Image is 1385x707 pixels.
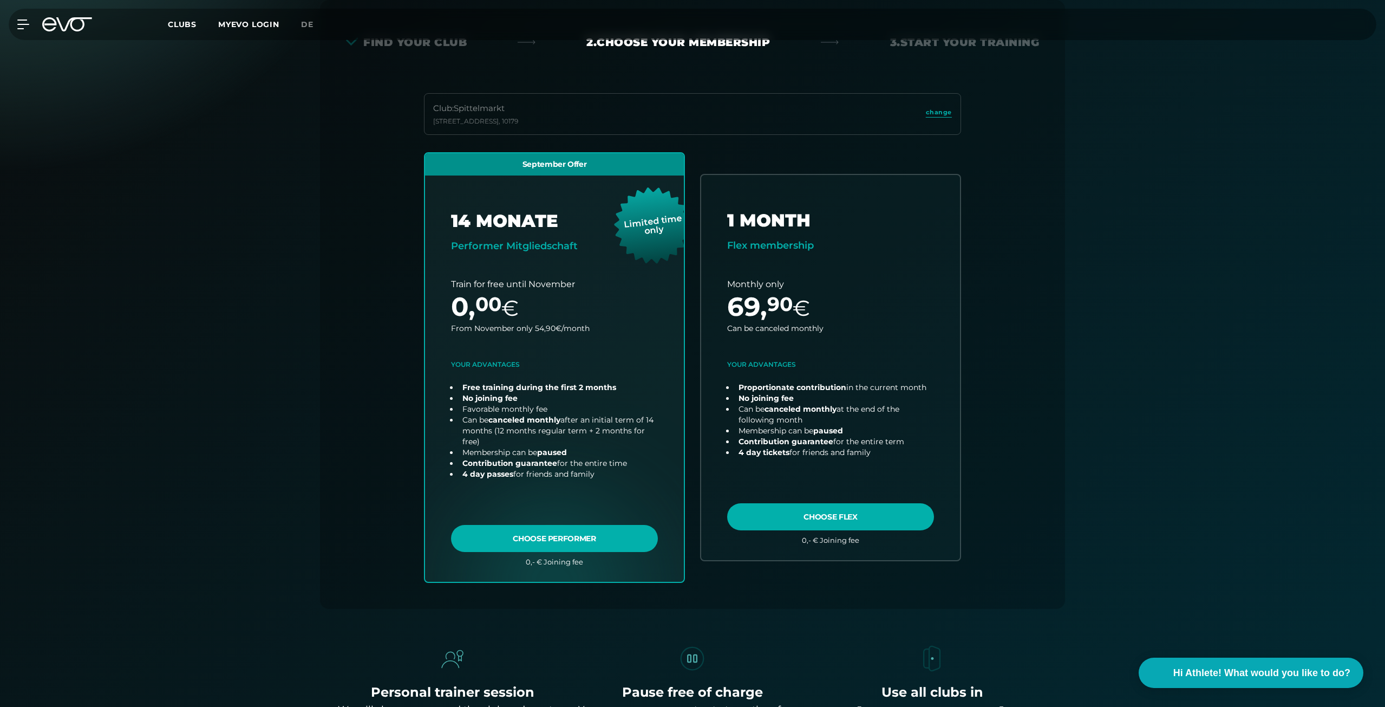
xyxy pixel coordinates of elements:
a: change [926,108,952,120]
div: Personal trainer session [337,683,569,702]
img: evofitness [437,644,468,674]
span: Hi Athlete! What would you like to do? [1173,666,1350,680]
span: de [301,20,313,29]
div: [STREET_ADDRESS] , 10179 [433,117,518,126]
div: Club : Spittelmarkt [433,102,518,115]
span: change [926,108,952,117]
a: de [301,18,326,31]
div: Pause free of charge [577,683,808,702]
a: choose plan [701,175,960,560]
a: MYEVO LOGIN [218,20,279,29]
img: evofitness [677,644,708,674]
span: Clubs [168,20,197,29]
button: Hi Athlete! What would you like to do? [1139,658,1363,688]
a: Clubs [168,19,218,29]
a: choose plan [425,153,684,582]
img: evofitness [917,644,948,674]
